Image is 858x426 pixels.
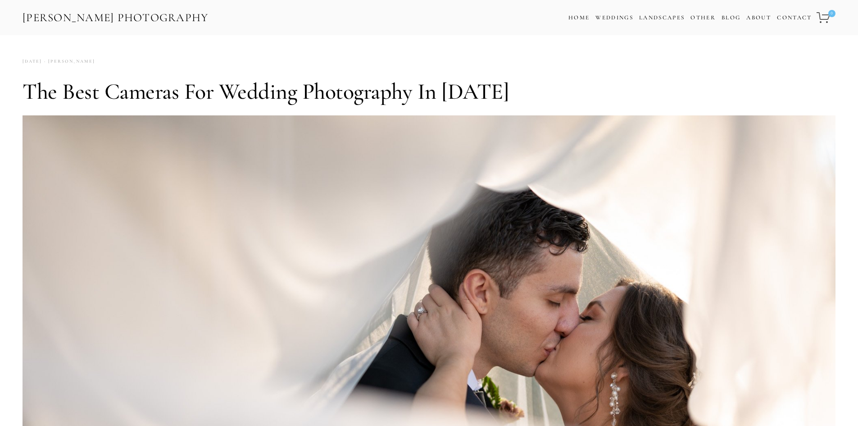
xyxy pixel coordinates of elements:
[595,14,633,21] a: Weddings
[828,10,835,17] span: 0
[690,14,716,21] a: Other
[568,11,590,24] a: Home
[777,11,812,24] a: Contact
[815,7,836,28] a: 0 items in cart
[23,55,42,68] time: [DATE]
[22,8,209,28] a: [PERSON_NAME] Photography
[23,78,835,105] h1: The Best Cameras for Wedding Photography in [DATE]
[639,14,685,21] a: Landscapes
[722,11,740,24] a: Blog
[42,55,95,68] a: [PERSON_NAME]
[746,11,771,24] a: About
